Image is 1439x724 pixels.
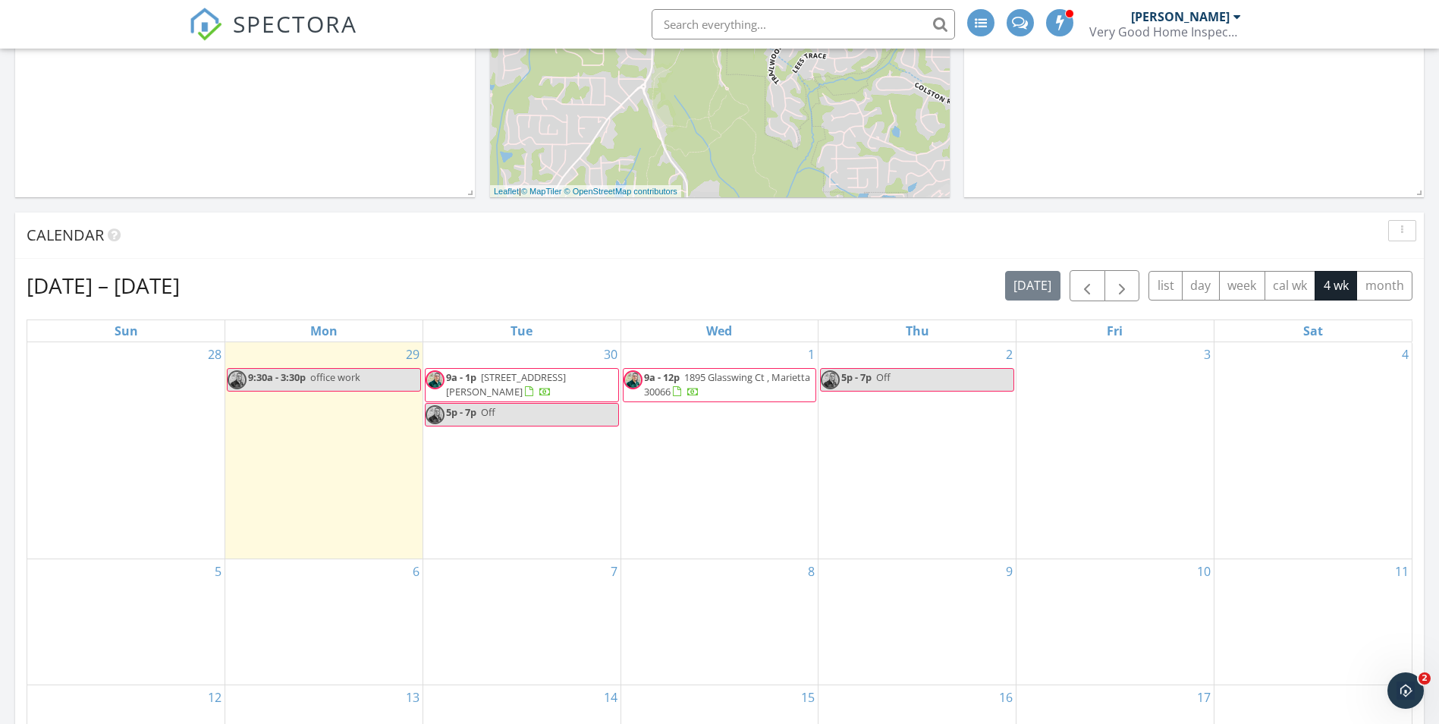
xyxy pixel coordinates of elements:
[623,368,817,402] a: 9a - 12p 1895 Glasswing Ct , Marietta 30066
[1219,271,1265,301] button: week
[27,270,180,301] h2: [DATE] – [DATE]
[1356,271,1412,301] button: month
[410,559,423,584] a: Go to October 6, 2025
[426,405,445,424] img: josh_profile_pic.jpeg
[1089,24,1241,39] div: Very Good Home Inspections
[644,370,680,384] span: 9a - 12p
[403,685,423,710] a: Go to October 13, 2025
[798,685,818,710] a: Go to October 15, 2025
[1003,559,1016,584] a: Go to October 9, 2025
[1387,672,1424,709] iframe: Intercom live chat
[1070,270,1105,301] button: Previous
[205,342,225,367] a: Go to September 28, 2025
[446,405,476,419] span: 5p - 7p
[805,559,818,584] a: Go to October 8, 2025
[521,187,562,196] a: © MapTiler
[446,370,566,398] span: [STREET_ADDRESS][PERSON_NAME]
[1399,342,1412,367] a: Go to October 4, 2025
[212,559,225,584] a: Go to October 5, 2025
[189,8,222,41] img: The Best Home Inspection Software - Spectora
[225,342,423,559] td: Go to September 29, 2025
[1182,271,1220,301] button: day
[446,370,476,384] span: 9a - 1p
[644,370,810,398] a: 9a - 12p 1895 Glasswing Ct , Marietta 30066
[1148,271,1183,301] button: list
[1104,270,1140,301] button: Next
[205,685,225,710] a: Go to October 12, 2025
[624,370,643,389] img: josh_profile_pic.jpeg
[228,370,247,389] img: josh_profile_pic.jpeg
[1131,9,1230,24] div: [PERSON_NAME]
[1016,559,1214,685] td: Go to October 10, 2025
[996,685,1016,710] a: Go to October 16, 2025
[1005,271,1060,301] button: [DATE]
[225,559,423,685] td: Go to October 6, 2025
[621,559,818,685] td: Go to October 8, 2025
[876,370,891,384] span: Off
[652,9,955,39] input: Search everything...
[601,685,621,710] a: Go to October 14, 2025
[403,342,423,367] a: Go to September 29, 2025
[1194,685,1214,710] a: Go to October 17, 2025
[1419,672,1431,685] span: 2
[189,20,357,52] a: SPECTORA
[1214,342,1412,559] td: Go to October 4, 2025
[233,8,357,39] span: SPECTORA
[805,342,818,367] a: Go to October 1, 2025
[841,370,872,384] span: 5p - 7p
[494,187,519,196] a: Leaflet
[903,320,932,342] a: Thursday
[703,320,735,342] a: Wednesday
[821,370,840,389] img: josh_profile_pic.jpeg
[1214,559,1412,685] td: Go to October 11, 2025
[1016,342,1214,559] td: Go to October 3, 2025
[481,405,495,419] span: Off
[601,342,621,367] a: Go to September 30, 2025
[426,370,445,389] img: josh_profile_pic.jpeg
[818,342,1016,559] td: Go to October 2, 2025
[1265,271,1316,301] button: cal wk
[490,185,681,198] div: |
[1201,342,1214,367] a: Go to October 3, 2025
[446,370,566,398] a: 9a - 1p [STREET_ADDRESS][PERSON_NAME]
[1300,320,1326,342] a: Saturday
[1003,342,1016,367] a: Go to October 2, 2025
[1315,271,1357,301] button: 4 wk
[27,225,104,245] span: Calendar
[644,370,810,398] span: 1895 Glasswing Ct , Marietta 30066
[1194,559,1214,584] a: Go to October 10, 2025
[27,342,225,559] td: Go to September 28, 2025
[423,342,621,559] td: Go to September 30, 2025
[608,559,621,584] a: Go to October 7, 2025
[564,187,677,196] a: © OpenStreetMap contributors
[425,368,619,402] a: 9a - 1p [STREET_ADDRESS][PERSON_NAME]
[621,342,818,559] td: Go to October 1, 2025
[307,320,341,342] a: Monday
[818,559,1016,685] td: Go to October 9, 2025
[310,370,360,384] span: office work
[1392,559,1412,584] a: Go to October 11, 2025
[248,370,306,384] span: 9:30a - 3:30p
[507,320,536,342] a: Tuesday
[1104,320,1126,342] a: Friday
[112,320,141,342] a: Sunday
[27,559,225,685] td: Go to October 5, 2025
[423,559,621,685] td: Go to October 7, 2025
